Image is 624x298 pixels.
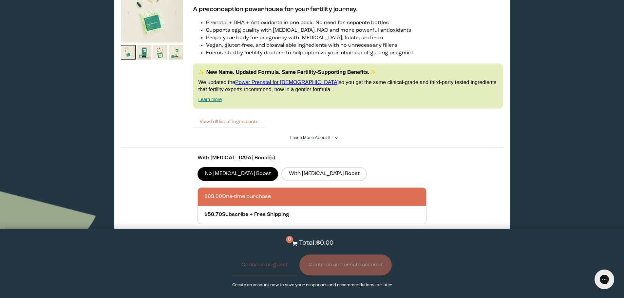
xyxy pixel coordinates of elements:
img: thumbnail image [153,45,167,60]
button: Continue and create account [299,254,392,275]
img: thumbnail image [121,45,136,60]
label: With [MEDICAL_DATA] Boost [281,167,367,181]
li: Formulated by fertility doctors to help optimize your chances of getting pregnant [206,49,503,57]
p: Total: $0.00 [299,238,333,248]
p: Create an account now to save your responses and recommendations for later [232,282,392,288]
li: Supports egg quality with [MEDICAL_DATA], NAC and more powerful antioxidants [206,27,503,34]
a: Power Prenatal for [DEMOGRAPHIC_DATA] [235,79,339,85]
li: Vegan, gluten-free, and bioavailable ingredients with no unnecessary fillers [206,42,503,49]
a: Learn more [198,97,222,102]
li: Preps your body for pregnancy with [MEDICAL_DATA], folate, and iron [206,34,503,42]
label: No [MEDICAL_DATA] Boost [198,167,278,181]
strong: A preconception powerhouse for your fertility journey. [193,6,358,13]
button: View full list of ingredients [193,115,265,128]
strong: ✨ New Name. Updated Formula. Same Fertility-Supporting Benefits.✨ [198,69,376,75]
span: 0 [286,236,293,243]
img: thumbnail image [169,45,183,60]
img: thumbnail image [137,45,152,60]
i: < [332,136,339,140]
span: Learn More About it [290,136,331,140]
button: Continue as guest [232,254,297,275]
p: We updated the so you get the same clinical-grade and third-party tested ingredients that fertili... [198,79,498,94]
li: Prenatal + DHA + Antioxidants in one pack. No need for separate bottles [206,19,503,27]
iframe: Gorgias live chat messenger [591,267,617,291]
p: With [MEDICAL_DATA] Boost(s) [198,154,427,162]
summary: Learn More About it < [290,135,334,141]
